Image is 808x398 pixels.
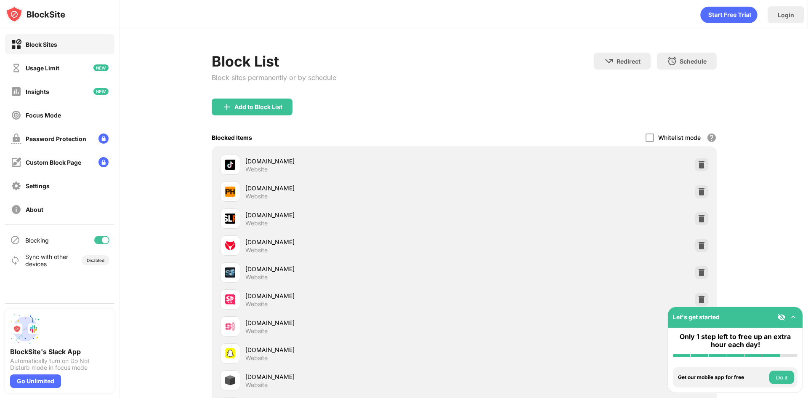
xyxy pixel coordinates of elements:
[617,58,641,65] div: Redirect
[212,134,252,141] div: Blocked Items
[11,39,21,50] img: block-on.svg
[25,253,69,267] div: Sync with other devices
[789,313,797,321] img: omni-setup-toggle.svg
[245,291,464,300] div: [DOMAIN_NAME]
[245,238,464,246] div: [DOMAIN_NAME]
[225,214,235,224] img: favicons
[225,240,235,251] img: favicons
[26,64,59,72] div: Usage Limit
[10,374,61,388] div: Go Unlimited
[11,204,21,215] img: about-off.svg
[26,88,49,95] div: Insights
[26,159,81,166] div: Custom Block Page
[98,157,109,167] img: lock-menu.svg
[245,372,464,381] div: [DOMAIN_NAME]
[673,333,797,349] div: Only 1 step left to free up an extra hour each day!
[245,184,464,192] div: [DOMAIN_NAME]
[245,327,268,335] div: Website
[700,6,757,23] div: animation
[245,166,268,173] div: Website
[26,182,50,190] div: Settings
[11,110,21,120] img: focus-off.svg
[11,134,21,144] img: password-protection-off.svg
[10,235,20,245] img: blocking-icon.svg
[778,11,794,19] div: Login
[245,345,464,354] div: [DOMAIN_NAME]
[680,58,707,65] div: Schedule
[98,134,109,144] img: lock-menu.svg
[245,246,268,254] div: Website
[245,157,464,166] div: [DOMAIN_NAME]
[245,381,268,389] div: Website
[11,157,21,168] img: customize-block-page-off.svg
[26,41,57,48] div: Block Sites
[87,258,104,263] div: Disabled
[11,63,21,73] img: time-usage-off.svg
[225,187,235,197] img: favicons
[25,237,49,244] div: Blocking
[212,73,336,82] div: Block sites permanently or by schedule
[678,374,767,380] div: Get our mobile app for free
[245,264,464,273] div: [DOMAIN_NAME]
[11,181,21,191] img: settings-off.svg
[10,358,109,371] div: Automatically turn on Do Not Disturb mode in focus mode
[245,211,464,219] div: [DOMAIN_NAME]
[212,53,336,70] div: Block List
[10,314,40,344] img: push-slack.svg
[245,192,268,200] div: Website
[225,294,235,305] img: favicons
[658,134,701,141] div: Whitelist mode
[245,354,268,362] div: Website
[93,64,109,71] img: new-icon.svg
[234,104,282,110] div: Add to Block List
[26,112,61,119] div: Focus Mode
[225,160,235,170] img: favicons
[93,88,109,95] img: new-icon.svg
[6,6,65,23] img: logo-blocksite.svg
[245,300,268,308] div: Website
[769,371,794,384] button: Do it
[225,321,235,331] img: favicons
[11,86,21,97] img: insights-off.svg
[10,347,109,356] div: BlockSite's Slack App
[245,219,268,227] div: Website
[26,135,86,142] div: Password Protection
[225,267,235,278] img: favicons
[225,348,235,358] img: favicons
[10,255,20,265] img: sync-icon.svg
[245,273,268,281] div: Website
[225,375,235,385] img: favicons
[245,318,464,327] div: [DOMAIN_NAME]
[777,313,786,321] img: eye-not-visible.svg
[673,313,720,321] div: Let's get started
[26,206,43,213] div: About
